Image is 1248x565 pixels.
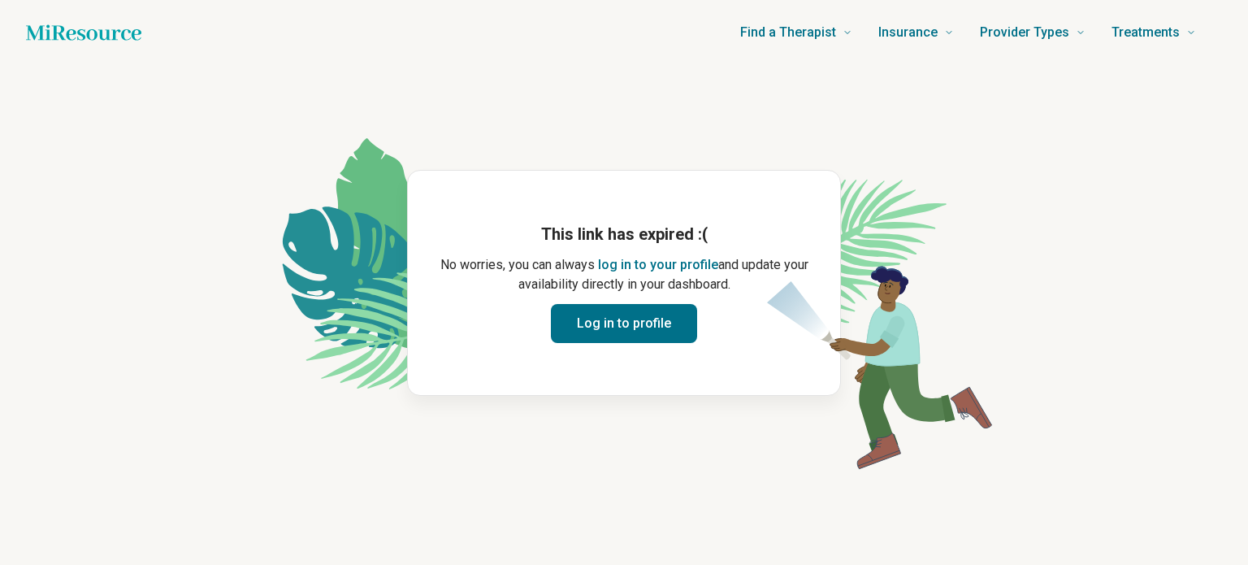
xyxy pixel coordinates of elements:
[551,304,697,343] button: Log in to profile
[598,255,718,275] button: log in to your profile
[740,21,836,44] span: Find a Therapist
[980,21,1069,44] span: Provider Types
[434,255,814,294] p: No worries, you can always and update your availability directly in your dashboard.
[434,223,814,246] h1: This link has expired :(
[878,21,938,44] span: Insurance
[1111,21,1180,44] span: Treatments
[26,16,141,49] a: Home page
